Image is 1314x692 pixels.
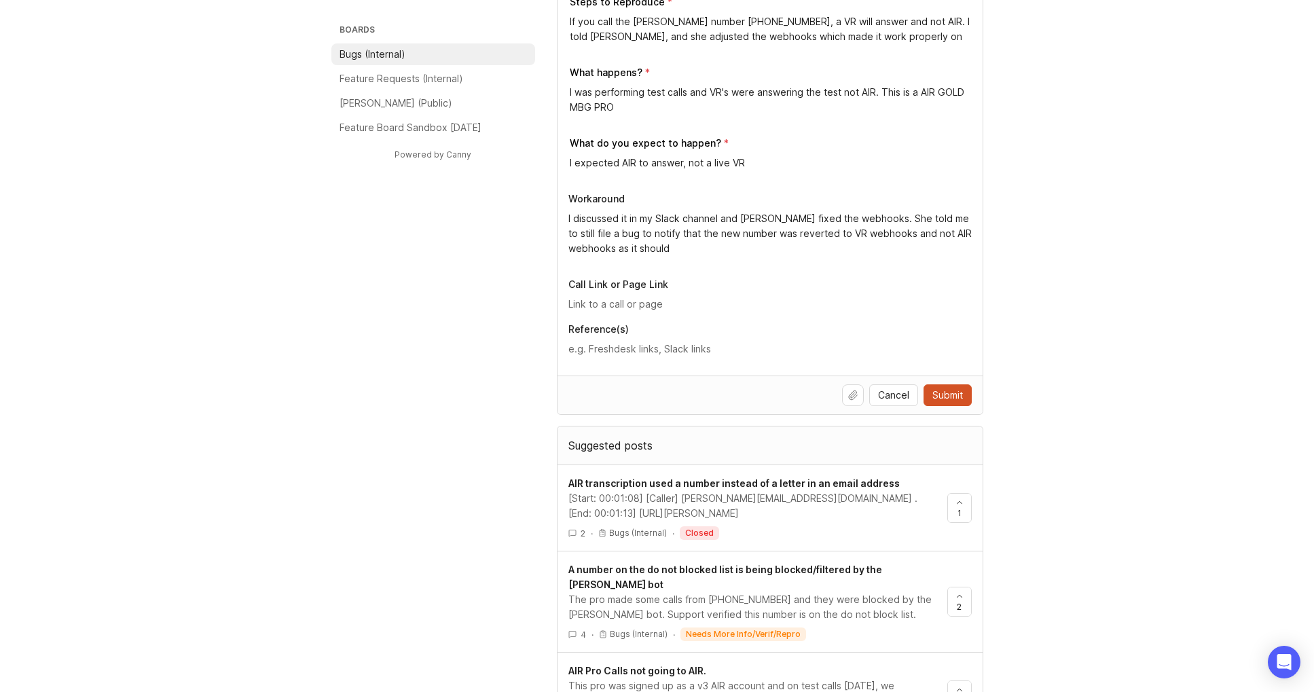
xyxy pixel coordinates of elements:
[609,528,667,539] p: Bugs (Internal)
[1268,646,1300,678] div: Open Intercom Messenger
[568,592,936,622] div: The pro made some calls from [PHONE_NUMBER] and they were blocked by the [PERSON_NAME] bot. Suppo...
[924,384,972,406] button: Submit
[686,629,801,640] p: needs more info/verif/repro
[331,117,535,139] a: Feature Board Sandbox [DATE]
[340,96,452,110] p: [PERSON_NAME] (Public)
[610,629,668,640] p: Bugs (Internal)
[581,629,586,640] span: 4
[337,22,535,41] h3: Boards
[673,629,675,640] div: ·
[340,48,405,61] p: Bugs (Internal)
[685,528,714,539] p: closed
[340,72,463,86] p: Feature Requests (Internal)
[568,323,972,336] p: Reference(s)
[331,68,535,90] a: Feature Requests (Internal)
[591,629,594,640] div: ·
[869,384,918,406] button: Cancel
[568,477,900,489] span: AIR transcription used a number instead of a letter in an email address
[570,85,972,115] textarea: I was performing test calls and VR's were answering the test not AIR. This is a AIR GOLD MBG PRO
[568,564,882,590] span: A number on the do not blocked list is being blocked/filtered by the [PERSON_NAME] bot
[393,147,473,162] a: Powered by Canny
[878,388,909,402] span: Cancel
[672,528,674,539] div: ·
[568,562,947,641] a: A number on the do not blocked list is being blocked/filtered by the [PERSON_NAME] botThe pro mad...
[568,192,972,206] p: Workaround
[331,92,535,114] a: [PERSON_NAME] (Public)
[570,66,642,79] p: What happens?
[947,493,972,523] button: 1
[568,211,972,256] textarea: I discussed it in my Slack channel and [PERSON_NAME] fixed the webhooks. She told me to still fil...
[558,426,983,465] div: Suggested posts
[570,14,972,44] textarea: If you call the [PERSON_NAME] number [PHONE_NUMBER], a VR will answer and not AIR. I told [PERSON...
[947,587,972,617] button: 2
[570,156,972,170] textarea: I expected AIR to answer, not a live VR
[591,528,593,539] div: ·
[842,384,864,406] button: Upload file
[568,278,972,291] p: Call Link or Page Link
[568,476,947,540] a: AIR transcription used a number instead of a letter in an email address[Start: 00:01:08] [Caller]...
[957,507,962,519] span: 1
[331,43,535,65] a: Bugs (Internal)
[568,665,706,676] span: AIR Pro Calls not going to AIR.
[568,297,972,312] input: Link to a call or page
[932,388,963,402] span: Submit
[340,121,481,134] p: Feature Board Sandbox [DATE]
[957,601,962,613] span: 2
[581,528,585,539] span: 2
[570,136,721,150] p: What do you expect to happen?
[568,491,936,521] div: [Start: 00:01:08] [Caller] [PERSON_NAME][EMAIL_ADDRESS][DOMAIN_NAME] . [End: 00:01:13] [URL][PERS...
